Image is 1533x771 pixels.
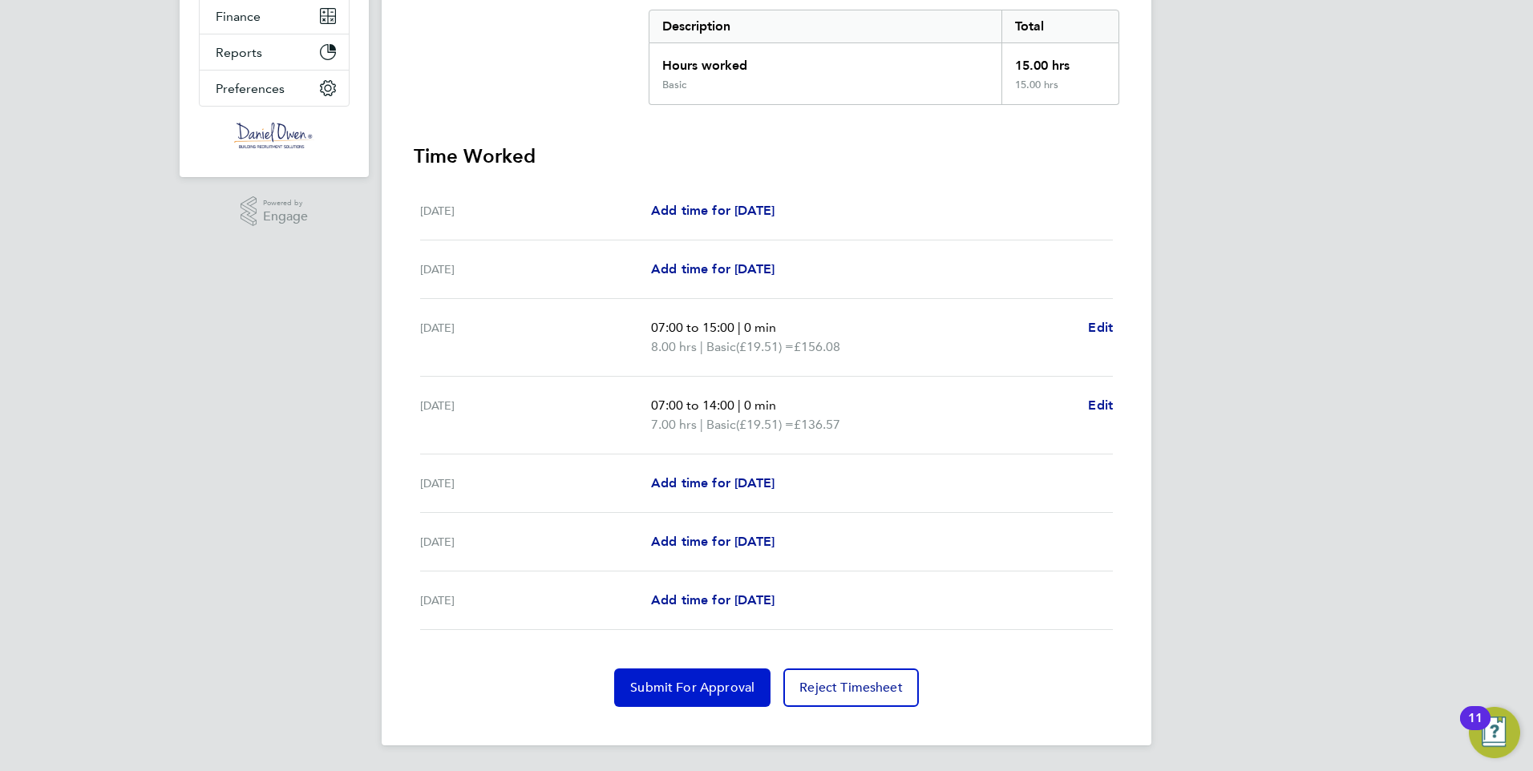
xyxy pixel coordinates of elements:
[1088,318,1113,337] a: Edit
[651,534,775,549] span: Add time for [DATE]
[738,398,741,413] span: |
[651,261,775,277] span: Add time for [DATE]
[700,339,703,354] span: |
[420,532,651,551] div: [DATE]
[706,337,736,357] span: Basic
[649,10,1119,105] div: Summary
[200,34,349,70] button: Reports
[651,474,775,493] a: Add time for [DATE]
[420,396,651,434] div: [DATE]
[1001,43,1118,79] div: 15.00 hrs
[216,9,261,24] span: Finance
[241,196,309,227] a: Powered byEngage
[651,591,775,610] a: Add time for [DATE]
[651,201,775,220] a: Add time for [DATE]
[1469,707,1520,758] button: Open Resource Center, 11 new notifications
[1088,320,1113,335] span: Edit
[234,123,314,148] img: danielowen-logo-retina.png
[263,210,308,224] span: Engage
[614,668,771,707] button: Submit For Approval
[216,45,262,60] span: Reports
[1468,718,1482,739] div: 11
[420,591,651,610] div: [DATE]
[420,260,651,279] div: [DATE]
[200,71,349,106] button: Preferences
[1001,10,1118,42] div: Total
[744,398,776,413] span: 0 min
[651,339,697,354] span: 8.00 hrs
[738,320,741,335] span: |
[420,318,651,357] div: [DATE]
[649,10,1001,42] div: Description
[783,668,919,707] button: Reject Timesheet
[700,417,703,432] span: |
[651,532,775,551] a: Add time for [DATE]
[651,203,775,218] span: Add time for [DATE]
[630,680,754,696] span: Submit For Approval
[420,474,651,493] div: [DATE]
[649,43,1001,79] div: Hours worked
[651,320,734,335] span: 07:00 to 15:00
[420,201,651,220] div: [DATE]
[794,339,840,354] span: £156.08
[199,123,350,148] a: Go to home page
[794,417,840,432] span: £136.57
[651,592,775,608] span: Add time for [DATE]
[662,79,686,91] div: Basic
[706,415,736,434] span: Basic
[651,398,734,413] span: 07:00 to 14:00
[736,417,794,432] span: (£19.51) =
[414,143,1119,169] h3: Time Worked
[651,475,775,490] span: Add time for [DATE]
[736,339,794,354] span: (£19.51) =
[1088,396,1113,415] a: Edit
[799,680,903,696] span: Reject Timesheet
[744,320,776,335] span: 0 min
[651,260,775,279] a: Add time for [DATE]
[1001,79,1118,104] div: 15.00 hrs
[216,81,285,96] span: Preferences
[263,196,308,210] span: Powered by
[1088,398,1113,413] span: Edit
[651,417,697,432] span: 7.00 hrs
